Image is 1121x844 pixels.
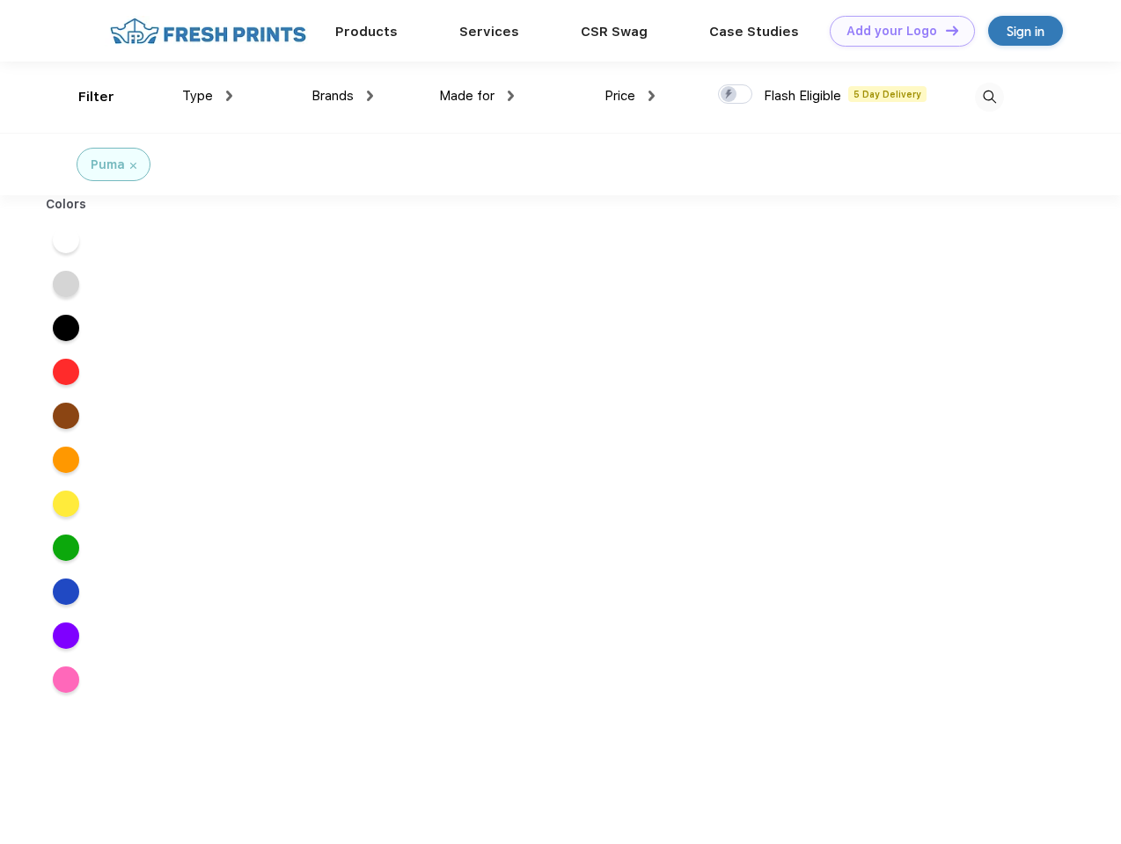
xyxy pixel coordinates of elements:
[105,16,311,47] img: fo%20logo%202.webp
[946,25,958,35] img: DT
[91,156,125,174] div: Puma
[459,24,519,40] a: Services
[648,91,655,101] img: dropdown.png
[78,87,114,107] div: Filter
[182,88,213,104] span: Type
[581,24,648,40] a: CSR Swag
[439,88,495,104] span: Made for
[311,88,354,104] span: Brands
[988,16,1063,46] a: Sign in
[33,195,100,214] div: Colors
[848,86,927,102] span: 5 Day Delivery
[335,24,398,40] a: Products
[130,163,136,169] img: filter_cancel.svg
[846,24,937,39] div: Add your Logo
[508,91,514,101] img: dropdown.png
[367,91,373,101] img: dropdown.png
[1007,21,1044,41] div: Sign in
[604,88,635,104] span: Price
[764,88,841,104] span: Flash Eligible
[226,91,232,101] img: dropdown.png
[975,83,1004,112] img: desktop_search.svg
